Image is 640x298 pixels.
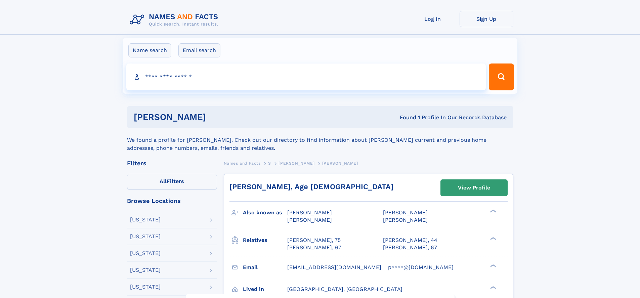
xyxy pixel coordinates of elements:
[130,267,161,273] div: [US_STATE]
[229,182,393,191] a: [PERSON_NAME], Age [DEMOGRAPHIC_DATA]
[127,160,217,166] div: Filters
[383,209,428,216] span: [PERSON_NAME]
[224,159,261,167] a: Names and Facts
[268,159,271,167] a: S
[460,11,513,27] a: Sign Up
[128,43,171,57] label: Name search
[279,159,314,167] a: [PERSON_NAME]
[488,263,497,268] div: ❯
[130,251,161,256] div: [US_STATE]
[287,244,341,251] a: [PERSON_NAME], 67
[243,207,287,218] h3: Also known as
[243,235,287,246] h3: Relatives
[383,217,428,223] span: [PERSON_NAME]
[287,237,341,244] a: [PERSON_NAME], 75
[287,264,381,270] span: [EMAIL_ADDRESS][DOMAIN_NAME]
[127,11,224,29] img: Logo Names and Facts
[322,161,358,166] span: [PERSON_NAME]
[243,284,287,295] h3: Lived in
[127,174,217,190] label: Filters
[488,285,497,290] div: ❯
[406,11,460,27] a: Log In
[489,63,514,90] button: Search Button
[160,178,167,184] span: All
[243,262,287,273] h3: Email
[287,286,402,292] span: [GEOGRAPHIC_DATA], [GEOGRAPHIC_DATA]
[287,209,332,216] span: [PERSON_NAME]
[127,128,513,152] div: We found a profile for [PERSON_NAME]. Check out our directory to find information about [PERSON_N...
[303,114,507,121] div: Found 1 Profile In Our Records Database
[441,180,507,196] a: View Profile
[488,236,497,241] div: ❯
[383,244,437,251] a: [PERSON_NAME], 67
[458,180,490,196] div: View Profile
[268,161,271,166] span: S
[127,198,217,204] div: Browse Locations
[126,63,486,90] input: search input
[488,209,497,213] div: ❯
[134,113,303,121] h1: [PERSON_NAME]
[178,43,220,57] label: Email search
[383,237,437,244] a: [PERSON_NAME], 44
[130,217,161,222] div: [US_STATE]
[130,284,161,290] div: [US_STATE]
[279,161,314,166] span: [PERSON_NAME]
[130,234,161,239] div: [US_STATE]
[287,217,332,223] span: [PERSON_NAME]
